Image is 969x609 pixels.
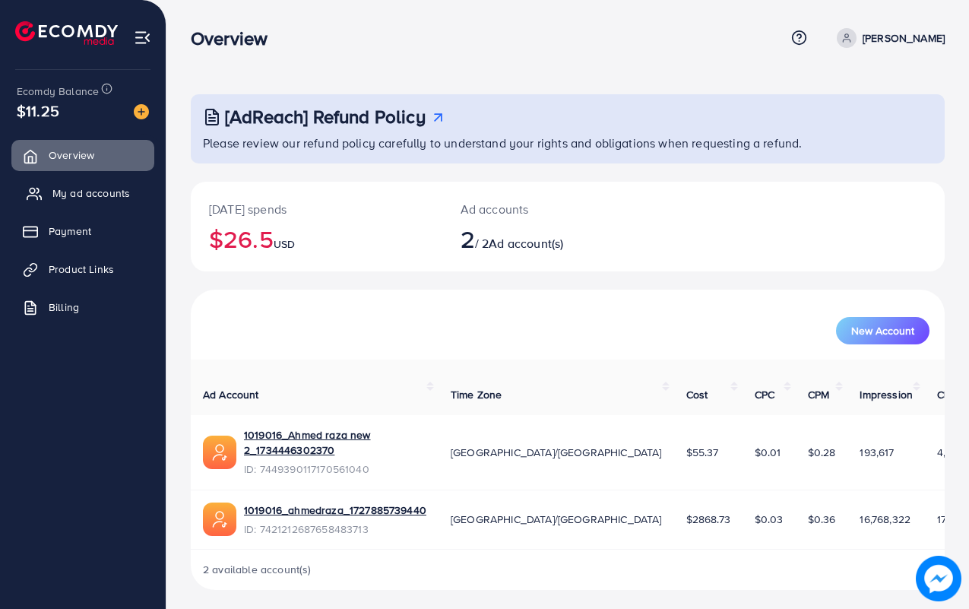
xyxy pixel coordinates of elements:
span: Overview [49,147,94,163]
span: $11.25 [17,100,59,122]
img: ic-ads-acc.e4c84228.svg [203,436,236,469]
span: My ad accounts [52,186,130,201]
span: CPC [755,387,774,402]
span: [GEOGRAPHIC_DATA]/[GEOGRAPHIC_DATA] [451,512,662,527]
span: USD [274,236,295,252]
span: Clicks [937,387,966,402]
h2: $26.5 [209,224,424,253]
a: Overview [11,140,154,170]
span: 2 [461,221,475,256]
a: Billing [11,292,154,322]
span: ID: 7449390117170561040 [244,462,426,477]
span: 193,617 [860,445,894,460]
a: 1019016_Ahmed raza new 2_1734446302370 [244,427,426,458]
a: My ad accounts [11,178,154,208]
span: CPM [808,387,829,402]
img: menu [134,29,151,46]
span: Billing [49,300,79,315]
img: image [134,104,149,119]
button: New Account [836,317,929,344]
h3: Overview [191,27,280,49]
span: Cost [686,387,708,402]
span: $0.28 [808,445,836,460]
span: Ecomdy Balance [17,84,99,99]
span: 2 available account(s) [203,562,312,577]
span: $0.03 [755,512,784,527]
a: [PERSON_NAME] [831,28,945,48]
span: Product Links [49,262,114,277]
span: Ad account(s) [489,235,563,252]
p: Ad accounts [461,200,613,218]
a: Payment [11,216,154,246]
span: 4,218 [937,445,962,460]
img: logo [15,21,118,45]
span: $0.01 [755,445,781,460]
span: $55.37 [686,445,719,460]
span: Ad Account [203,387,259,402]
p: Please review our refund policy carefully to understand your rights and obligations when requesti... [203,134,936,152]
span: ID: 7421212687658483713 [244,522,426,537]
span: $2868.73 [686,512,730,527]
p: [PERSON_NAME] [863,29,945,47]
span: $0.36 [808,512,836,527]
a: 1019016_ahmedraza_1727885739440 [244,503,426,518]
h3: [AdReach] Refund Policy [225,106,426,128]
p: [DATE] spends [209,200,424,218]
a: Product Links [11,254,154,284]
img: image [916,556,961,601]
span: 179,116 [937,512,968,527]
span: Payment [49,224,91,239]
span: [GEOGRAPHIC_DATA]/[GEOGRAPHIC_DATA] [451,445,662,460]
span: 16,768,322 [860,512,910,527]
span: Impression [860,387,913,402]
span: Time Zone [451,387,502,402]
span: New Account [851,325,914,336]
img: ic-ads-acc.e4c84228.svg [203,503,236,536]
h2: / 2 [461,224,613,253]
